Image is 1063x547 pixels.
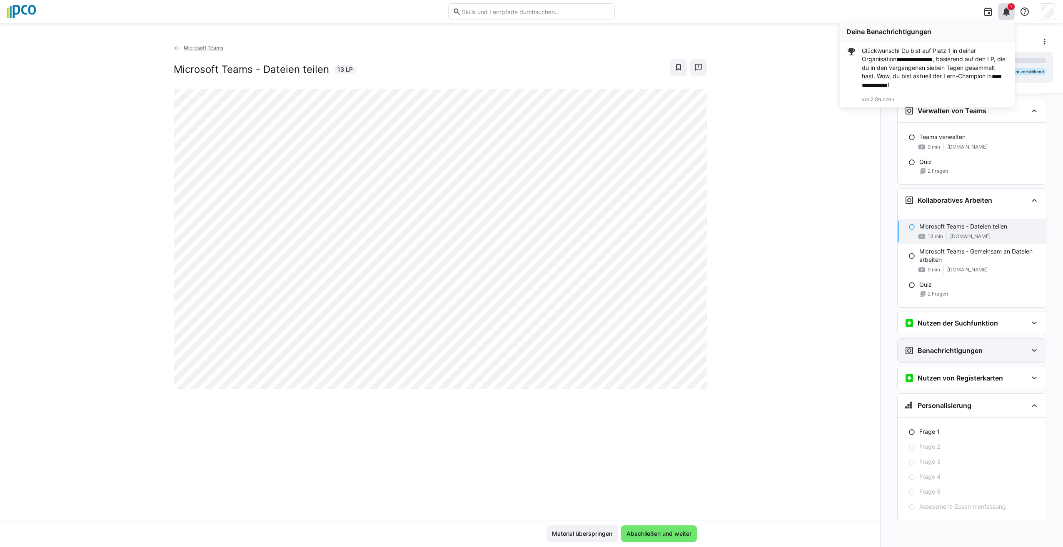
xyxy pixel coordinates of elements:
div: Deine Benachrichtigungen [846,27,1008,36]
p: Frage 2 [919,443,940,451]
span: [DOMAIN_NAME] [950,233,991,240]
p: Frage 4 [919,472,941,481]
span: [DOMAIN_NAME] [947,144,988,150]
button: Abschließen und weiter [621,525,697,542]
p: Frage 5 [919,487,941,496]
span: 13 LP [337,65,353,74]
p: Microsoft Teams - Gemeinsam an Dateien arbeiten [919,247,1039,264]
span: Microsoft Teams [184,45,223,51]
p: Teams verwalten [919,133,966,141]
span: Material überspringen [551,530,614,538]
h3: Nutzen der Suchfunktion [918,319,998,327]
p: Microsoft Teams - Dateien teilen [919,222,1007,231]
span: Abschließen und weiter [625,530,693,538]
h2: Microsoft Teams - Dateien teilen [174,63,329,76]
p: Glückwunsch! Du bist auf Platz 1 in deiner Organisation , basierend auf den LP, die du in den ver... [862,47,1008,90]
p: Frage 3 [919,457,941,466]
h3: Benachrichtigungen [918,346,983,355]
span: vor 2 Stunden [862,96,894,102]
h3: Personalisierung [918,401,971,410]
p: Assessment-Zusammenfassung [919,502,1006,511]
h3: Kollaboratives Arbeiten [918,196,992,204]
h3: Verwalten von Teams [918,107,986,115]
p: Quiz [919,158,932,166]
span: 9 min [928,144,940,150]
input: Skills und Lernpfade durchsuchen… [461,8,610,15]
span: 13 min [928,233,943,240]
span: 9 min [928,266,940,273]
div: 2h 41m verbleibend [1002,68,1046,75]
span: [DOMAIN_NAME] [947,266,988,273]
span: 2 Fragen [928,291,948,297]
button: Material überspringen [546,525,618,542]
p: Quiz [919,281,932,289]
span: 1 [1010,4,1012,9]
p: Frage 1 [919,428,940,436]
span: 2 Fragen [928,168,948,174]
a: Microsoft Teams [174,45,224,51]
h3: Nutzen von Registerkarten [918,374,1003,382]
